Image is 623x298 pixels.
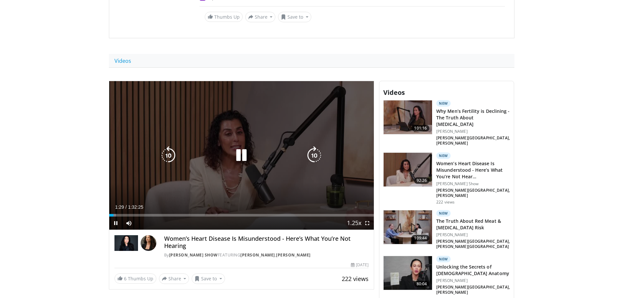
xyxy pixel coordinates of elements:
p: [PERSON_NAME] [436,278,510,283]
p: New [436,256,451,262]
h4: Women’s Heart Disease Is Misunderstood - Here’s What You’re Not Hearing [164,235,369,249]
span: 1:32:25 [128,204,143,210]
button: Mute [122,217,135,230]
a: 92:26 New Women’s Heart Disease Is Misunderstood - Here’s What You’re Not Hear… [PERSON_NAME] Sho... [383,152,510,205]
p: [PERSON_NAME] [436,232,510,237]
p: New [436,152,451,159]
p: [PERSON_NAME][GEOGRAPHIC_DATA], [PERSON_NAME] [436,285,510,295]
p: [PERSON_NAME][GEOGRAPHIC_DATA], [PERSON_NAME] [436,135,510,146]
button: Share [245,12,276,22]
img: b3c0c2d4-cdd0-4ae3-a315-f2e73b53a65e.150x105_q85_crop-smart_upscale.jpg [384,100,432,134]
img: Avatar [141,235,156,251]
div: Progress Bar [109,214,374,217]
h3: Unlocking the Secrets of [DEMOGRAPHIC_DATA] Anatomy [436,264,510,277]
button: Save to [192,273,225,284]
a: Thumbs Up [205,12,243,22]
span: 101:16 [411,125,429,131]
button: Fullscreen [361,217,374,230]
a: 80:04 New Unlocking the Secrets of [DEMOGRAPHIC_DATA] Anatomy [PERSON_NAME] [PERSON_NAME][GEOGRAP... [383,256,510,296]
img: Dr. Gabrielle Lyon Show [114,235,138,251]
span: 6 [124,275,127,282]
img: 9166e300-3e18-400b-b785-8effa041bfc3.150x105_q85_crop-smart_upscale.jpg [384,256,432,290]
span: 109:44 [411,235,429,241]
button: Pause [109,217,122,230]
button: Playback Rate [348,217,361,230]
span: 92:26 [414,177,430,184]
span: Videos [383,88,405,97]
a: 109:44 New The Truth About Red Meat & [MEDICAL_DATA] Risk [PERSON_NAME] [PERSON_NAME][GEOGRAPHIC_... [383,210,510,251]
div: [DATE] [351,262,369,268]
p: 222 views [436,200,455,205]
img: d64b7dfb-10ce-4eea-ae67-a1611b450e97.150x105_q85_crop-smart_upscale.jpg [384,153,432,187]
a: 6 Thumbs Up [114,273,156,284]
span: 222 views [342,275,369,283]
div: By FEATURING , [164,252,369,258]
p: [PERSON_NAME][GEOGRAPHIC_DATA], [PERSON_NAME][GEOGRAPHIC_DATA] [436,239,510,249]
h3: Women’s Heart Disease Is Misunderstood - Here’s What You’re Not Hear… [436,160,510,180]
p: [PERSON_NAME] [436,129,510,134]
span: 1:29 [115,204,124,210]
a: Videos [109,54,137,68]
h3: The Truth About Red Meat & [MEDICAL_DATA] Risk [436,218,510,231]
video-js: Video Player [109,81,374,230]
a: 101:16 New Why Men’s Fertility is Declining - The Truth About [MEDICAL_DATA] [PERSON_NAME] [PERSO... [383,100,510,147]
button: Share [159,273,189,284]
p: New [436,210,451,217]
a: [PERSON_NAME] Show [169,252,218,258]
button: Save to [278,12,311,22]
p: New [436,100,451,107]
img: 5bfbeec7-074d-4293-b829-b5c4e60e45a9.150x105_q85_crop-smart_upscale.jpg [384,210,432,244]
a: [PERSON_NAME] [276,252,311,258]
h3: Why Men’s Fertility is Declining - The Truth About [MEDICAL_DATA] [436,108,510,128]
p: [PERSON_NAME][GEOGRAPHIC_DATA], [PERSON_NAME] [436,188,510,198]
span: 80:04 [414,281,430,287]
p: [PERSON_NAME] Show [436,181,510,186]
a: [PERSON_NAME] [240,252,275,258]
span: / [126,204,127,210]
